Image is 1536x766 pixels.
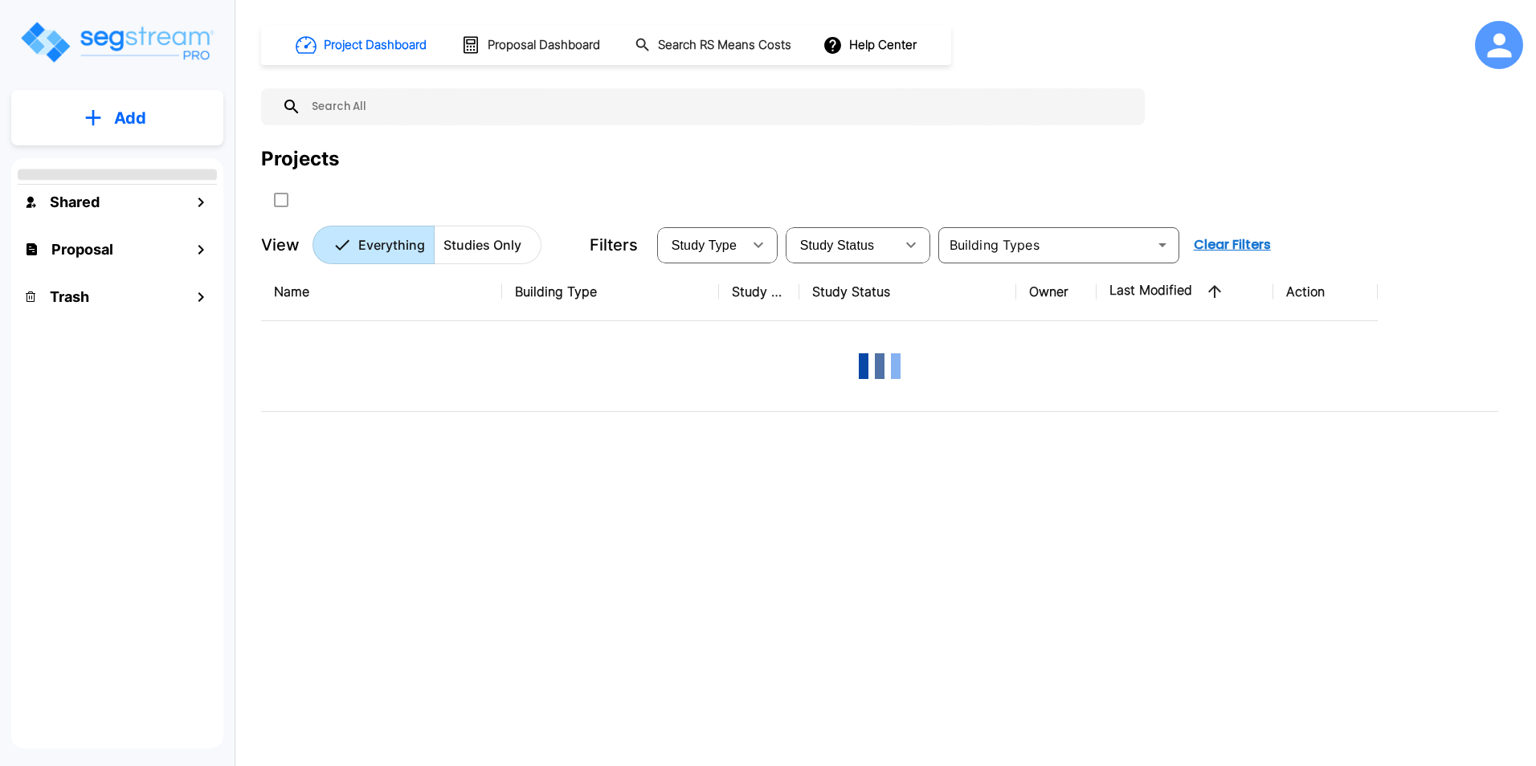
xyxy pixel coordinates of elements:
div: Select [660,222,742,267]
th: Action [1273,263,1378,321]
th: Name [261,263,502,321]
button: Search RS Means Costs [628,30,800,61]
h1: Project Dashboard [324,36,427,55]
img: Logo [18,19,215,65]
th: Building Type [502,263,719,321]
th: Study Status [799,263,1016,321]
h1: Proposal Dashboard [488,36,600,55]
span: Study Status [800,238,875,252]
p: View [261,233,300,257]
div: Platform [313,226,541,264]
p: Everything [358,235,425,255]
img: Loading [848,334,912,398]
button: SelectAll [265,184,297,216]
button: Everything [313,226,435,264]
button: Open [1151,234,1174,256]
input: Building Types [943,234,1148,256]
div: Select [789,222,895,267]
th: Owner [1016,263,1097,321]
span: Study Type [672,238,737,252]
button: Studies Only [434,226,541,264]
button: Proposal Dashboard [455,28,609,62]
p: Filters [590,233,638,257]
p: Studies Only [443,235,521,255]
button: Add [11,95,223,141]
h1: Search RS Means Costs [658,36,791,55]
button: Project Dashboard [289,27,435,63]
h1: Trash [50,286,89,308]
h1: Proposal [51,238,113,260]
p: Add [114,106,146,130]
button: Clear Filters [1187,229,1277,261]
div: Projects [261,145,339,173]
th: Study Type [719,263,799,321]
button: Help Center [819,30,923,60]
input: Search All [301,88,1137,125]
h1: Shared [50,191,100,213]
th: Last Modified [1097,263,1273,321]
